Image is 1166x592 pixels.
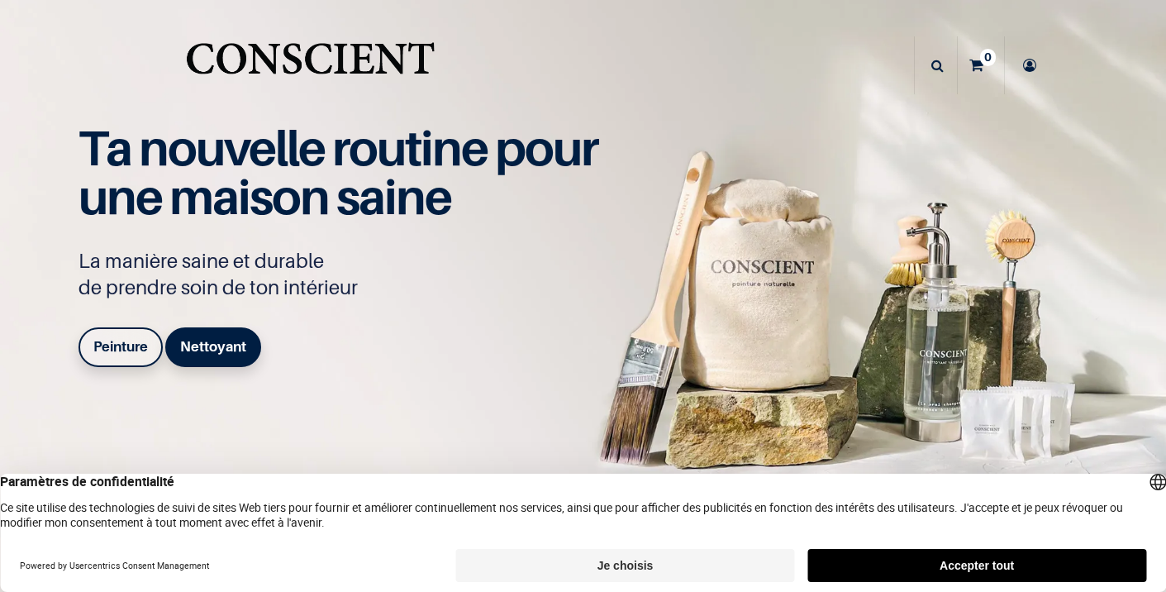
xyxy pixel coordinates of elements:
a: Peinture [79,327,163,367]
sup: 0 [980,49,996,65]
span: Ta nouvelle routine pour une maison saine [79,118,597,226]
a: 0 [958,36,1004,94]
b: Nettoyant [180,338,246,355]
b: Peinture [93,338,148,355]
a: Nettoyant [165,327,261,367]
p: La manière saine et durable de prendre soin de ton intérieur [79,248,616,301]
a: Logo of Conscient [183,33,438,98]
img: Conscient [183,33,438,98]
